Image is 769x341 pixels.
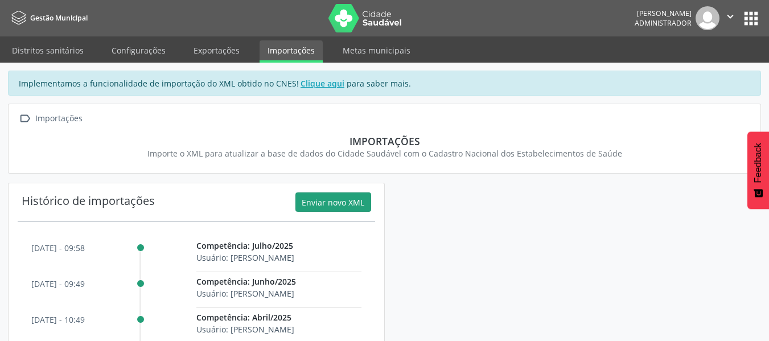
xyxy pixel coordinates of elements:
[186,40,248,60] a: Exportações
[24,147,745,159] div: Importe o XML para atualizar a base de dados do Cidade Saudável com o Cadastro Nacional dos Estab...
[31,314,85,326] p: [DATE] - 10:49
[196,240,361,252] p: Competência: Julho/2025
[301,78,344,89] u: Clique aqui
[8,9,88,27] a: Gestão Municipal
[741,9,761,28] button: apps
[196,276,361,287] p: Competência: Junho/2025
[104,40,174,60] a: Configurações
[696,6,719,30] img: img
[753,143,763,183] span: Feedback
[33,110,84,127] div: Importações
[22,192,155,212] div: Histórico de importações
[17,110,33,127] i: 
[724,10,737,23] i: 
[747,132,769,209] button: Feedback - Mostrar pesquisa
[31,242,85,254] p: [DATE] - 09:58
[196,324,294,335] span: Usuário: [PERSON_NAME]
[335,40,418,60] a: Metas municipais
[299,77,347,89] a: Clique aqui
[31,278,85,290] p: [DATE] - 09:49
[196,311,361,323] p: Competência: Abril/2025
[635,18,692,28] span: Administrador
[24,135,745,147] div: Importações
[4,40,92,60] a: Distritos sanitários
[196,288,294,299] span: Usuário: [PERSON_NAME]
[17,110,84,127] a:  Importações
[30,13,88,23] span: Gestão Municipal
[196,252,294,263] span: Usuário: [PERSON_NAME]
[635,9,692,18] div: [PERSON_NAME]
[8,71,761,96] div: Implementamos a funcionalidade de importação do XML obtido no CNES! para saber mais.
[295,192,371,212] button: Enviar novo XML
[719,6,741,30] button: 
[260,40,323,63] a: Importações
